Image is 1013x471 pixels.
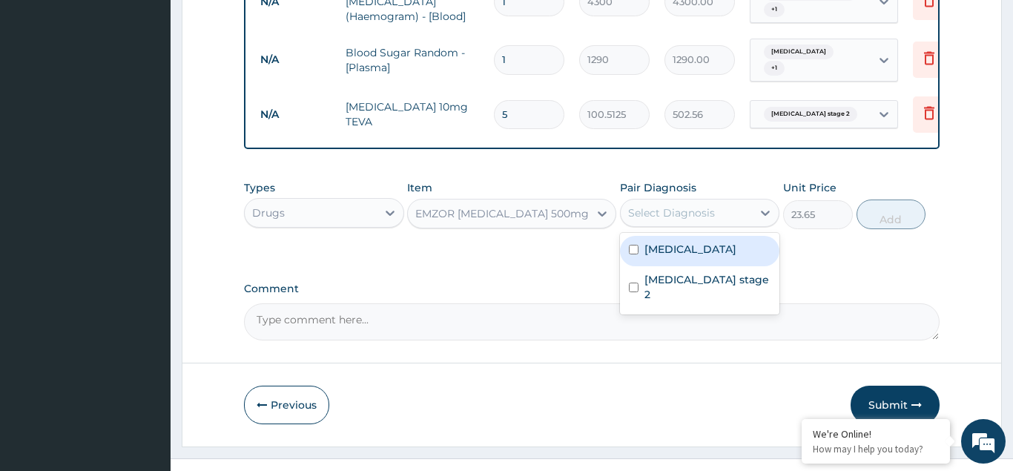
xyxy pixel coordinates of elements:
label: Pair Diagnosis [620,180,696,195]
div: Select Diagnosis [628,205,715,220]
span: [MEDICAL_DATA] stage 2 [764,107,857,122]
button: Add [857,200,926,229]
div: Drugs [252,205,285,220]
span: + 1 [764,2,785,17]
td: Blood Sugar Random - [Plasma] [338,38,486,82]
label: [MEDICAL_DATA] [644,242,736,257]
td: N/A [253,101,338,128]
span: + 1 [764,61,785,76]
textarea: Type your message and hit 'Enter' [7,314,283,366]
td: N/A [253,46,338,73]
label: Item [407,180,432,195]
div: We're Online! [813,427,939,441]
span: [MEDICAL_DATA] [764,45,834,59]
img: d_794563401_company_1708531726252_794563401 [27,74,60,111]
div: Chat with us now [77,83,249,102]
label: [MEDICAL_DATA] stage 2 [644,272,771,302]
p: How may I help you today? [813,443,939,455]
label: Comment [244,283,940,295]
button: Submit [851,386,940,424]
button: Previous [244,386,329,424]
div: EMZOR [MEDICAL_DATA] 500mg [415,206,589,221]
div: Minimize live chat window [243,7,279,43]
td: [MEDICAL_DATA] 10mg TEVA [338,92,486,136]
span: We're online! [86,141,205,291]
label: Unit Price [783,180,837,195]
label: Types [244,182,275,194]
